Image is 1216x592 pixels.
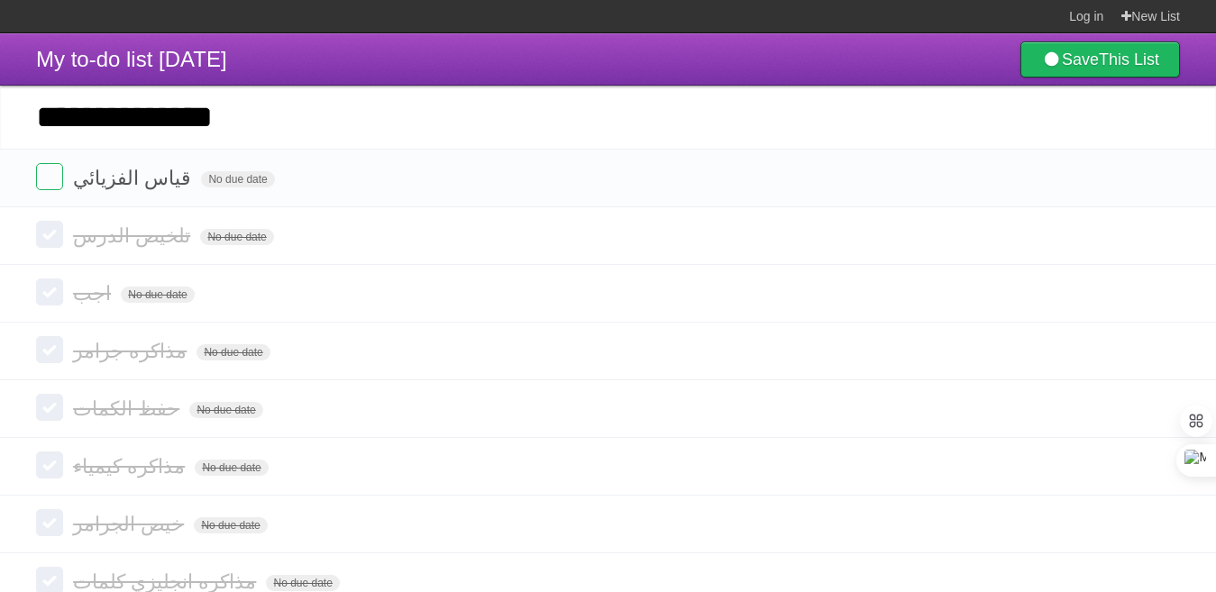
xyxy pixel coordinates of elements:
span: No due date [121,287,194,303]
span: مذاكره كيمياء [73,455,189,478]
span: تلخيص الدرس [73,224,195,247]
span: خيص الجرامر [73,513,188,535]
label: Done [36,394,63,421]
label: Done [36,451,63,478]
span: مذاكره جرامر [73,340,191,362]
span: No due date [200,229,273,245]
span: No due date [195,460,268,476]
label: Done [36,336,63,363]
label: Done [36,163,63,190]
span: اجب [73,282,115,305]
a: SaveThis List [1020,41,1180,77]
span: حفظ الكمات [73,397,184,420]
label: Done [36,509,63,536]
span: My to-do list [DATE] [36,47,227,71]
span: No due date [194,517,267,533]
b: This List [1099,50,1159,68]
span: قياس الفزيائي [73,167,196,189]
span: No due date [266,575,339,591]
span: No due date [189,402,262,418]
label: Done [36,221,63,248]
span: No due date [201,171,274,187]
span: No due date [197,344,270,360]
label: Done [36,278,63,305]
